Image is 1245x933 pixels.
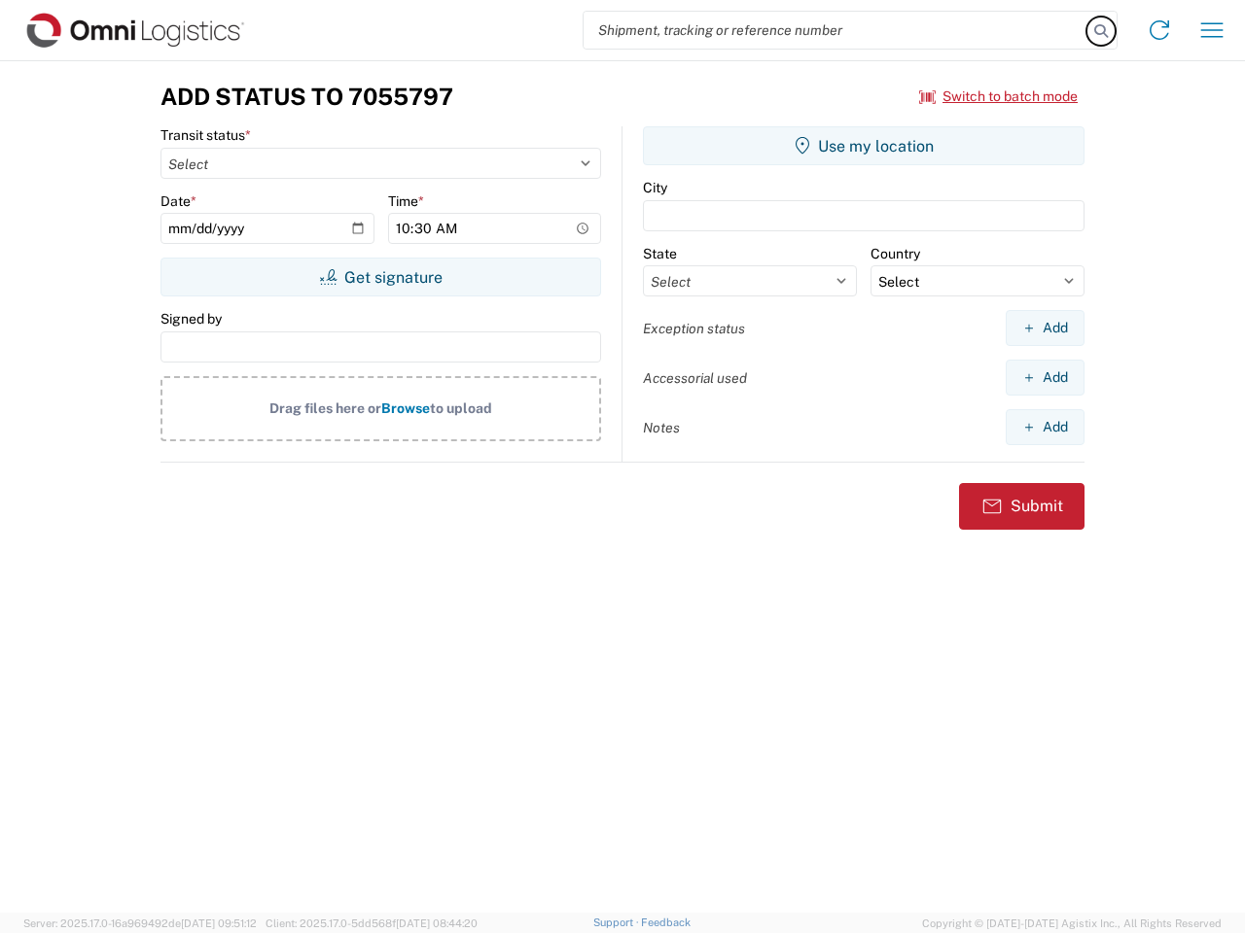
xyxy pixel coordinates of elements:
[1006,310,1085,346] button: Add
[643,245,677,262] label: State
[919,81,1078,113] button: Switch to batch mode
[160,310,222,328] label: Signed by
[1006,409,1085,445] button: Add
[381,400,430,416] span: Browse
[396,917,478,929] span: [DATE] 08:44:20
[641,916,691,928] a: Feedback
[643,320,745,337] label: Exception status
[269,400,381,416] span: Drag files here or
[181,917,257,929] span: [DATE] 09:51:12
[959,483,1085,530] button: Submit
[160,192,196,210] label: Date
[643,419,680,436] label: Notes
[430,400,492,416] span: to upload
[23,917,257,929] span: Server: 2025.17.0-16a969492de
[643,179,667,196] label: City
[584,12,1087,49] input: Shipment, tracking or reference number
[160,83,453,111] h3: Add Status to 7055797
[643,126,1085,165] button: Use my location
[388,192,424,210] label: Time
[160,258,601,296] button: Get signature
[922,915,1222,932] span: Copyright © [DATE]-[DATE] Agistix Inc., All Rights Reserved
[160,126,251,144] label: Transit status
[643,369,747,387] label: Accessorial used
[1006,360,1085,396] button: Add
[266,917,478,929] span: Client: 2025.17.0-5dd568f
[593,916,642,928] a: Support
[871,245,920,262] label: Country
